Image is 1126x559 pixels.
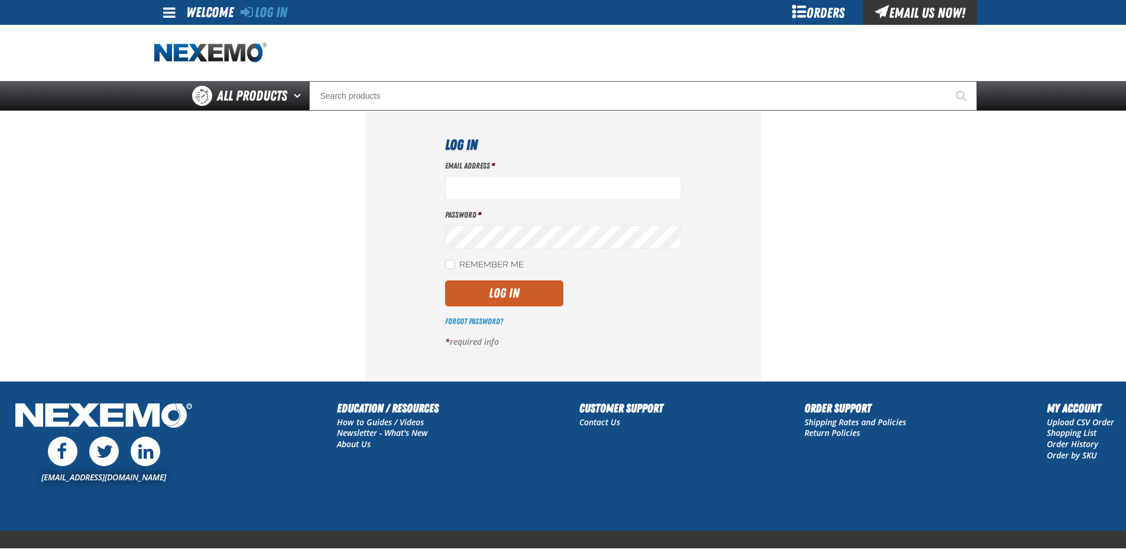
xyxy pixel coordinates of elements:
[154,43,267,63] a: Home
[445,337,682,348] p: required info
[1047,450,1097,461] a: Order by SKU
[445,134,682,156] h1: Log In
[804,416,906,428] a: Shipping Rates and Policies
[445,280,563,306] button: Log In
[337,438,371,450] a: About Us
[41,471,166,483] a: [EMAIL_ADDRESS][DOMAIN_NAME]
[337,427,428,438] a: Newsletter - What's New
[337,416,424,428] a: How to Guides / Videos
[445,316,503,326] a: Forgot Password?
[445,160,682,172] label: Email Address
[804,427,860,438] a: Return Policies
[12,399,196,434] img: Nexemo Logo
[804,399,906,417] h2: Order Support
[947,81,977,111] button: Start Searching
[445,209,682,221] label: Password
[445,260,524,271] label: Remember Me
[579,416,620,428] a: Contact Us
[217,85,287,106] span: All Products
[337,399,439,417] h2: Education / Resources
[579,399,663,417] h2: Customer Support
[290,81,309,111] button: Open All Products pages
[1047,399,1114,417] h2: My Account
[241,4,287,21] a: Log In
[1047,427,1096,438] a: Shopping List
[1047,438,1098,450] a: Order History
[309,81,977,111] input: Search
[1047,416,1114,428] a: Upload CSV Order
[445,260,455,269] input: Remember Me
[154,43,267,63] img: Nexemo logo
